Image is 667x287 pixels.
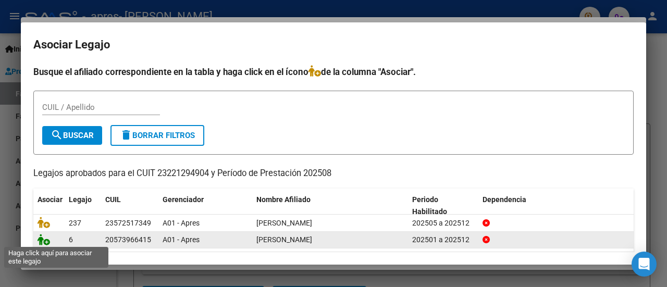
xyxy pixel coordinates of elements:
span: Gerenciador [163,195,204,204]
span: Dependencia [483,195,526,204]
span: A01 - Apres [163,235,200,244]
h2: Asociar Legajo [33,35,634,55]
span: 237 [69,219,81,227]
div: 202501 a 202512 [412,234,474,246]
span: LEON ARON ELIAS [256,235,312,244]
datatable-header-cell: Gerenciador [158,189,252,223]
mat-icon: delete [120,129,132,141]
span: Legajo [69,195,92,204]
datatable-header-cell: Periodo Habilitado [408,189,478,223]
span: A01 - Apres [163,219,200,227]
datatable-header-cell: Asociar [33,189,65,223]
datatable-header-cell: Nombre Afiliado [252,189,408,223]
button: Buscar [42,126,102,145]
span: Periodo Habilitado [412,195,447,216]
h4: Busque el afiliado correspondiente en la tabla y haga click en el ícono de la columna "Asociar". [33,65,634,79]
datatable-header-cell: CUIL [101,189,158,223]
span: Nombre Afiliado [256,195,311,204]
span: Asociar [38,195,63,204]
span: Borrar Filtros [120,131,195,140]
span: CUIL [105,195,121,204]
datatable-header-cell: Legajo [65,189,101,223]
div: 202505 a 202512 [412,217,474,229]
span: DOMINGUEZ LUIAN BENJAMIN [256,219,312,227]
button: Borrar Filtros [110,125,204,146]
div: 23572517349 [105,217,151,229]
mat-icon: search [51,129,63,141]
span: Buscar [51,131,94,140]
datatable-header-cell: Dependencia [478,189,634,223]
span: 6 [69,235,73,244]
div: Open Intercom Messenger [632,252,657,277]
p: Legajos aprobados para el CUIT 23221294904 y Período de Prestación 202508 [33,167,634,180]
div: 20573966415 [105,234,151,246]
